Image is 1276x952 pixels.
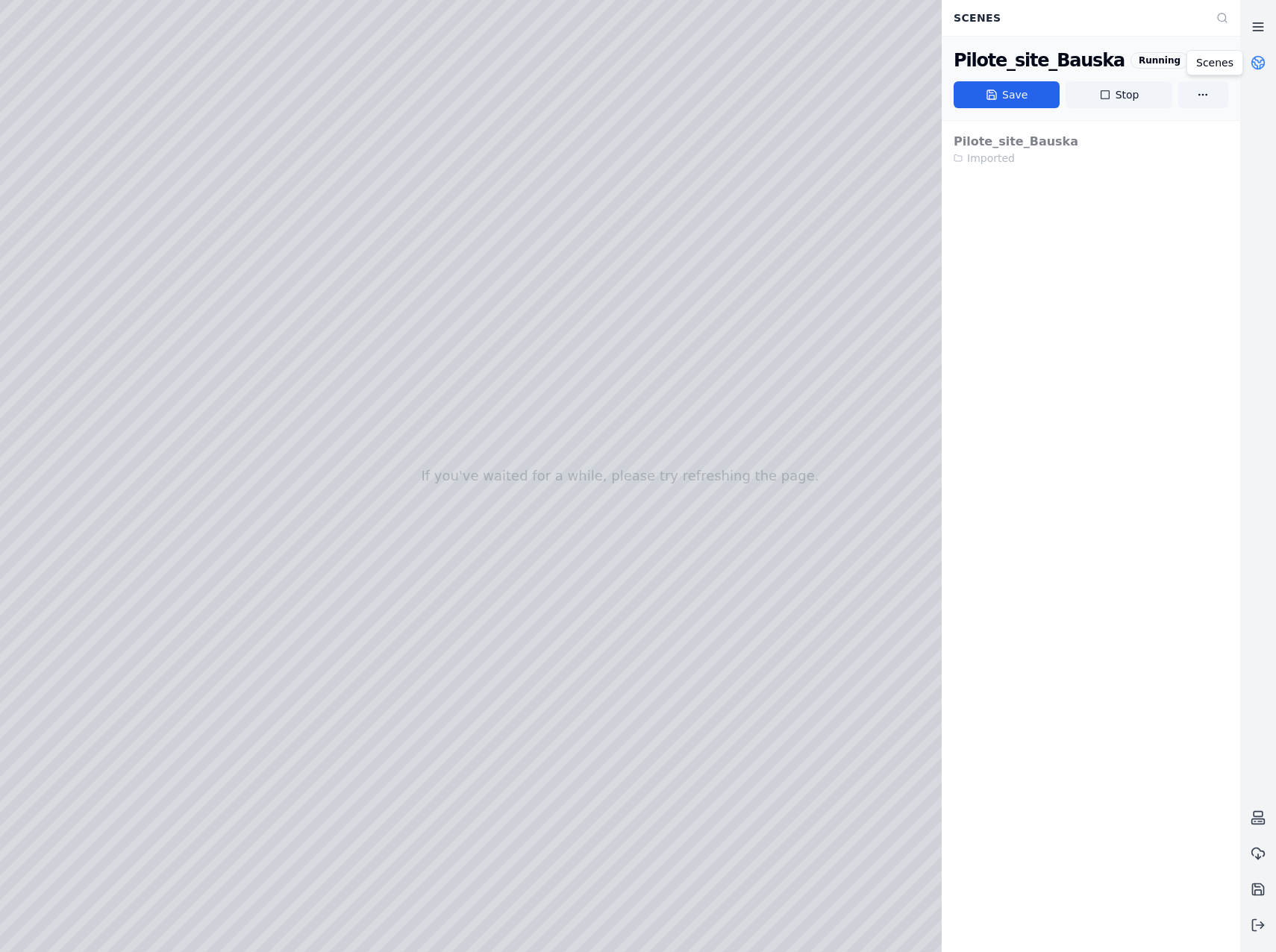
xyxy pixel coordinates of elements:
[1196,55,1233,70] p: Scenes
[1066,81,1172,108] button: Stop
[954,81,1060,108] button: Save
[945,4,1207,32] div: Scenes
[942,121,1240,178] div: Stop or save the current scene before opening another one
[954,48,1125,72] div: Pilote_site_Bauska
[1130,52,1189,69] div: Running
